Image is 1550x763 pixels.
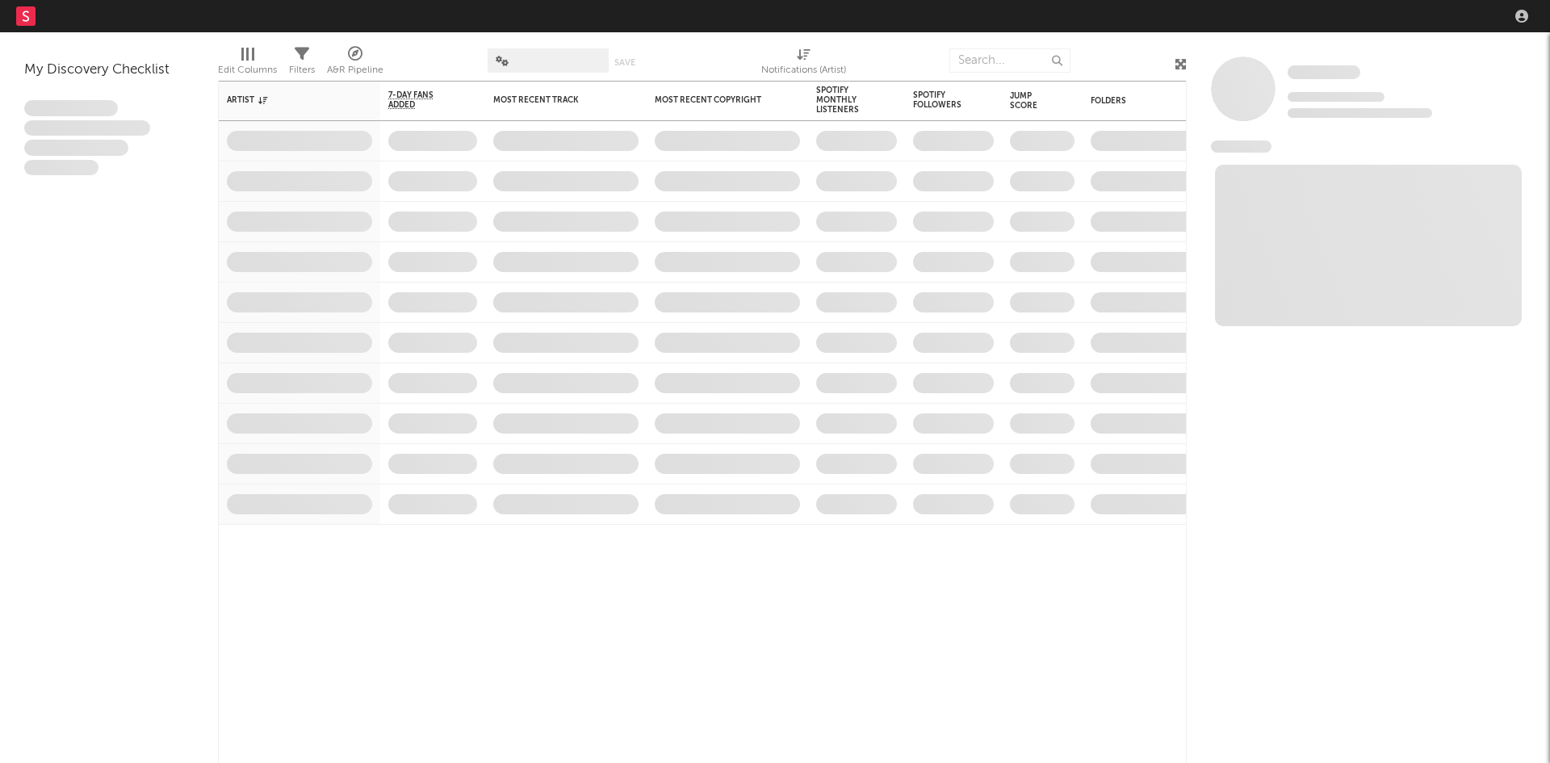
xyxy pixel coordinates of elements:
[289,61,315,80] div: Filters
[761,40,846,87] div: Notifications (Artist)
[761,61,846,80] div: Notifications (Artist)
[614,58,635,67] button: Save
[227,95,348,105] div: Artist
[24,61,194,80] div: My Discovery Checklist
[816,86,873,115] div: Spotify Monthly Listeners
[655,95,776,105] div: Most Recent Copyright
[1091,96,1212,106] div: Folders
[1288,65,1360,81] a: Some Artist
[289,40,315,87] div: Filters
[493,95,614,105] div: Most Recent Track
[24,160,98,176] span: Aliquam viverra
[1010,91,1050,111] div: Jump Score
[218,61,277,80] div: Edit Columns
[1288,65,1360,79] span: Some Artist
[1288,108,1432,118] span: 0 fans last week
[949,48,1070,73] input: Search...
[388,90,453,110] span: 7-Day Fans Added
[24,140,128,156] span: Praesent ac interdum
[24,100,118,116] span: Lorem ipsum dolor
[218,40,277,87] div: Edit Columns
[24,120,150,136] span: Integer aliquet in purus et
[1211,140,1271,153] span: News Feed
[327,40,383,87] div: A&R Pipeline
[913,90,970,110] div: Spotify Followers
[327,61,383,80] div: A&R Pipeline
[1288,92,1385,102] span: Tracking Since: [DATE]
